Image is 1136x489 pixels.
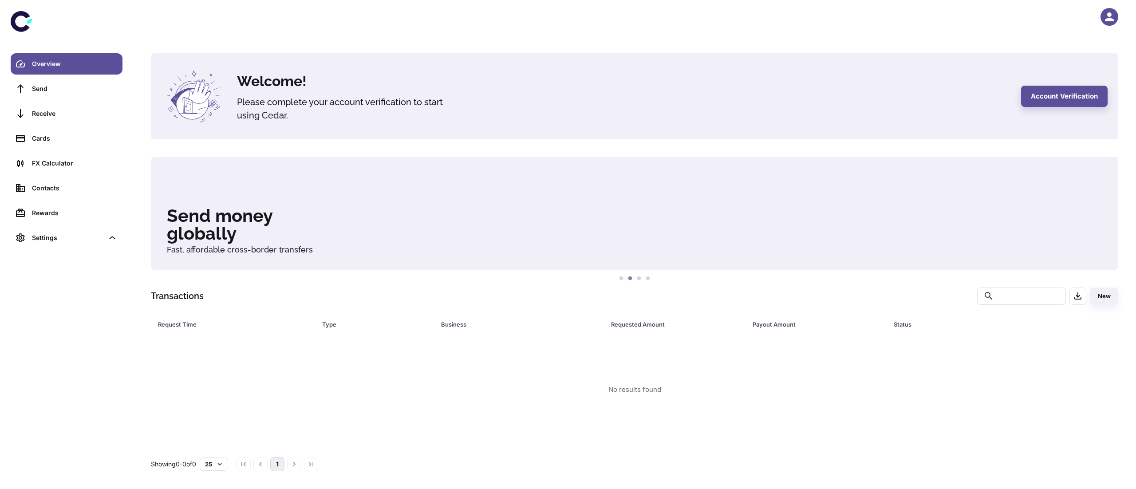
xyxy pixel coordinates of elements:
div: Rewards [32,208,117,218]
button: page 1 [270,457,284,471]
button: 25 [200,457,228,471]
div: No results found [608,385,661,395]
button: 1 [617,274,626,283]
span: Status [894,318,1081,331]
div: Requested Amount [611,318,730,331]
h1: Transactions [151,289,204,303]
a: Contacts [11,177,122,199]
h6: Fast, affordable cross-border transfers [167,246,1102,254]
div: Contacts [32,183,117,193]
div: FX Calculator [32,158,117,168]
a: Send [11,78,122,99]
div: Cards [32,134,117,143]
span: Payout Amount [753,318,884,331]
a: FX Calculator [11,153,122,174]
div: Settings [11,227,122,248]
h3: Send money globally [167,207,1102,242]
div: Overview [32,59,117,69]
div: Settings [32,233,104,243]
div: Payout Amount [753,318,872,331]
h5: Please complete your account verification to start using Cedar. [237,95,459,122]
a: Overview [11,53,122,75]
h4: Welcome! [237,71,1010,92]
div: Send [32,84,117,94]
button: 4 [643,274,652,283]
button: New [1090,288,1118,305]
div: Request Time [158,318,300,331]
nav: pagination navigation [235,457,319,471]
span: Requested Amount [611,318,742,331]
a: Rewards [11,202,122,224]
div: Receive [32,109,117,118]
button: Account Verification [1021,86,1108,107]
div: Type [322,318,419,331]
span: Type [322,318,430,331]
button: 2 [626,274,635,283]
span: Request Time [158,318,312,331]
p: Showing 0-0 of 0 [151,459,196,469]
a: Receive [11,103,122,124]
div: Status [894,318,1070,331]
button: 3 [635,274,643,283]
a: Cards [11,128,122,149]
